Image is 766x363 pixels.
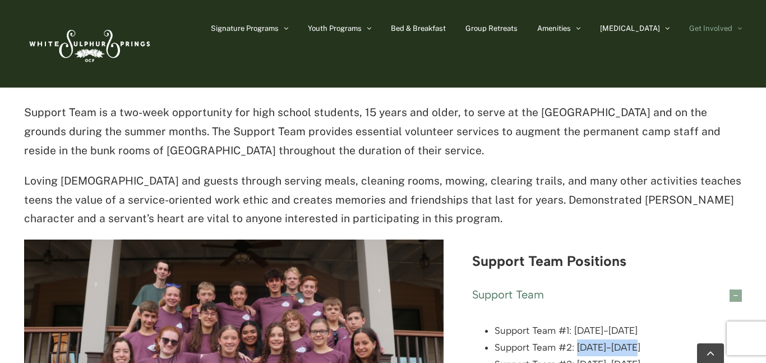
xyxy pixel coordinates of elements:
[211,25,279,32] span: Signature Programs
[537,25,571,32] span: Amenities
[24,103,742,160] p: Support Team is a two-week opportunity for high school students, 15 years and older, to serve at ...
[600,25,660,32] span: [MEDICAL_DATA]
[472,283,742,307] a: Support Team
[495,323,742,339] li: Support Team #1: [DATE]-[DATE]
[308,25,362,32] span: Youth Programs
[472,254,742,269] h3: Support Team Positions
[465,25,518,32] span: Group Retreats
[24,17,153,70] img: White Sulphur Springs Logo
[472,288,712,301] span: Support Team
[495,339,742,356] li: Support Team #2: [DATE]-[DATE]
[391,25,446,32] span: Bed & Breakfast
[24,172,742,228] p: Loving [DEMOGRAPHIC_DATA] and guests through serving meals, cleaning rooms, mowing, clearing trai...
[689,25,732,32] span: Get Involved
